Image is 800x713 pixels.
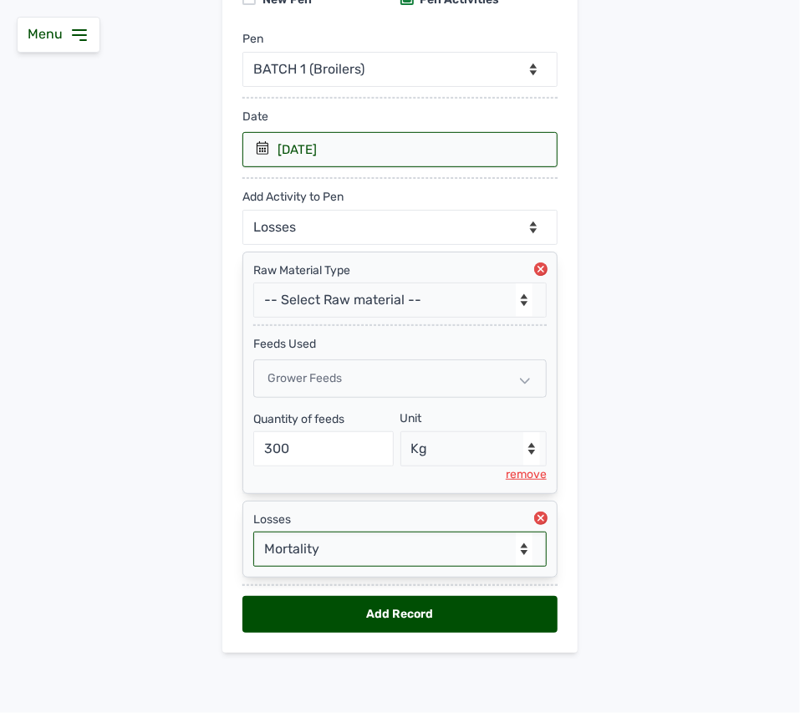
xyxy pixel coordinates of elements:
[253,411,394,428] div: Quantity of feeds
[242,179,344,206] div: Add Activity to Pen
[242,596,558,633] div: Add Record
[242,31,263,48] div: Pen
[28,26,69,42] span: Menu
[253,326,547,353] div: feeds Used
[268,371,342,385] span: Grower feeds
[278,141,317,158] div: [DATE]
[242,99,558,132] div: Date
[253,262,547,279] div: Raw Material Type
[400,410,422,427] div: Unit
[28,26,89,42] a: Menu
[253,512,547,528] div: Losses
[506,466,547,483] div: remove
